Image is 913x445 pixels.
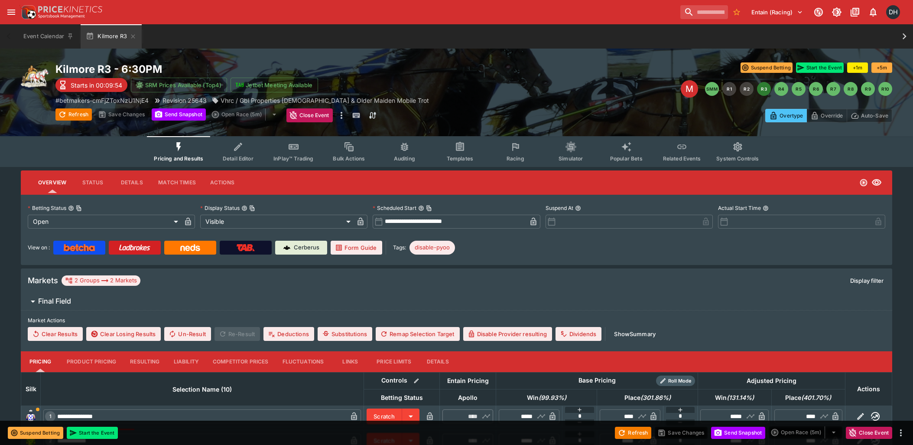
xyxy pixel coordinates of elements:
span: InPlay™ Trading [273,155,313,162]
div: Show/hide Price Roll mode configuration. [656,376,695,386]
span: Win(131.14%) [705,393,764,403]
button: more [896,428,906,438]
button: +5m [871,62,892,73]
button: Display StatusCopy To Clipboard [241,205,247,211]
button: Start the Event [796,62,844,73]
p: Suspend At [546,204,573,212]
p: Override [821,111,843,120]
th: Silk [21,372,41,406]
img: TabNZ [237,244,255,251]
span: Pricing and Results [154,155,203,162]
button: Copy To Clipboard [76,205,82,211]
em: ( 131.14 %) [727,393,754,403]
nav: pagination navigation [705,82,892,96]
button: Un-Result [164,327,211,341]
button: Suspend Betting [741,62,793,73]
p: Revision 25643 [162,96,207,105]
div: Edit Meeting [681,80,698,98]
p: Auto-Save [861,111,888,120]
button: Toggle light/dark mode [829,4,845,20]
button: more [336,108,347,122]
p: Starts in 00:09:54 [71,81,122,90]
em: ( 301.86 %) [640,393,671,403]
p: Actual Start Time [718,204,761,212]
span: Win(99.93%) [517,393,576,403]
button: Copy To Clipboard [249,205,255,211]
img: runner 1 [24,409,38,423]
h5: Markets [28,275,58,285]
em: ( 99.93 %) [539,393,566,403]
button: Dividends [556,327,601,341]
img: harness_racing.png [21,62,49,90]
button: Clear Losing Results [86,327,161,341]
p: Vhrc / Gbl Properties [DEMOGRAPHIC_DATA] & Older Maiden Mobile Trot [221,96,429,105]
span: System Controls [716,155,759,162]
div: Visible [200,215,354,229]
button: Close Event [286,108,333,122]
button: No Bookmarks [730,5,744,19]
button: R6 [809,82,823,96]
span: Bulk Actions [333,155,365,162]
button: Notifications [865,4,881,20]
button: Price Limits [370,351,418,372]
div: Start From [765,109,892,122]
button: Suspend Betting [8,427,63,439]
button: Resulting [123,351,166,372]
img: Sportsbook Management [38,14,85,18]
button: Documentation [847,4,863,20]
button: Pricing [21,351,60,372]
button: Overtype [765,109,807,122]
button: open drawer [3,4,19,20]
button: Liability [167,351,206,372]
button: Actions [203,172,242,193]
button: Refresh [55,108,92,121]
button: R1 [722,82,736,96]
button: Display filter [845,274,889,288]
span: Place(301.86%) [615,393,680,403]
span: 1 [48,413,53,419]
button: R9 [861,82,875,96]
div: split button [209,108,283,121]
button: R5 [792,82,806,96]
p: Display Status [200,204,240,212]
p: Cerberus [294,243,319,252]
button: Competitor Prices [206,351,276,372]
button: Scratch [367,409,402,424]
button: R3 [757,82,771,96]
button: R8 [844,82,858,96]
label: Tags: [393,241,406,255]
button: Kilmore R3 [81,24,142,49]
span: Auditing [394,155,415,162]
label: View on : [28,241,50,255]
button: Event Calendar [18,24,79,49]
button: R4 [774,82,788,96]
a: Cerberus [275,241,327,255]
img: Ladbrokes [119,244,150,251]
h6: Final Field [38,297,71,306]
button: Copy To Clipboard [426,205,432,211]
button: Bulk edit [411,375,422,386]
button: Product Pricing [60,351,123,372]
div: David Howard [886,5,900,19]
div: Event type filters [147,136,766,167]
div: Betting Target: cerberus [409,241,455,255]
span: Popular Bets [610,155,643,162]
svg: Open [859,178,868,187]
img: PriceKinetics [38,6,102,13]
svg: Visible [871,177,882,188]
button: Suspend At [575,205,581,211]
button: Links [331,351,370,372]
img: jetbet-logo.svg [235,81,244,89]
img: Betcha [64,244,95,251]
button: R10 [878,82,892,96]
button: David Howard [884,3,903,22]
th: Adjusted Pricing [698,372,845,389]
button: Scheduled StartCopy To Clipboard [418,205,424,211]
h2: Copy To Clipboard [55,62,474,76]
button: Send Snapshot [152,108,206,121]
span: Re-Result [214,327,260,341]
label: Market Actions [28,314,885,327]
button: Auto-Save [847,109,892,122]
button: Remap Selection Target [376,327,460,341]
